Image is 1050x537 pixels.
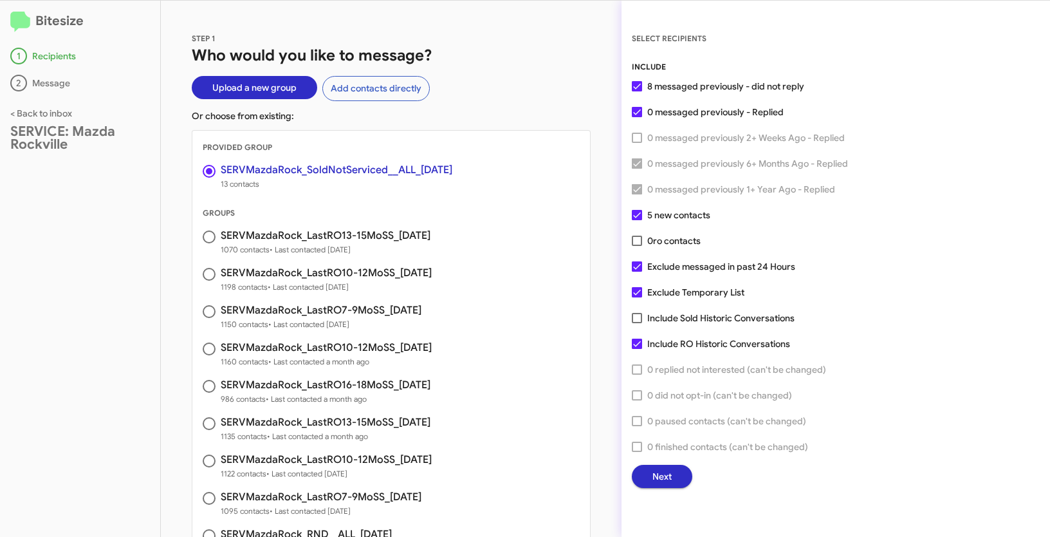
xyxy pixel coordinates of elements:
[221,178,452,191] span: 13 contacts
[647,285,744,300] span: Exclude Temporary List
[647,259,795,274] span: Exclude messaged in past 24 Hours
[10,48,150,64] div: Recipients
[221,243,430,256] span: 1070 contacts
[647,79,804,94] span: 8 messaged previously - did not reply
[221,305,421,316] h3: SERVMazdaRock_LastRO7-9MoSS_[DATE]
[647,207,710,223] span: 5 new contacts
[270,506,351,516] span: • Last contacted [DATE]
[10,108,72,119] a: < Back to inbox
[267,431,368,441] span: • Last contacted a month ago
[221,492,421,502] h3: SERVMazdaRock_LastRO7-9MoSS_[DATE]
[632,465,692,488] button: Next
[192,207,590,220] div: GROUPS
[652,465,672,488] span: Next
[647,388,792,403] span: 0 did not opt-in (can't be changed)
[647,336,790,352] span: Include RO Historic Conversations
[647,156,848,171] span: 0 messaged previously 6+ Months Ago - Replied
[268,282,349,292] span: • Last contacted [DATE]
[647,362,826,377] span: 0 replied not interested (can't be changed)
[10,75,27,91] div: 2
[221,430,430,443] span: 1135 contacts
[653,235,701,247] span: ro contacts
[647,233,701,249] span: 0
[221,355,432,368] span: 1160 contacts
[270,245,351,254] span: • Last contacted [DATE]
[221,467,432,480] span: 1122 contacts
[192,76,317,99] button: Upload a new group
[221,343,432,353] h3: SERVMazdaRock_LastRO10-12MoSS_[DATE]
[221,393,430,406] span: 986 contacts
[212,76,297,99] span: Upload a new group
[647,413,806,429] span: 0 paused contacts (can't be changed)
[221,231,430,241] h3: SERVMazdaRock_LastRO13-15MoSS_[DATE]
[192,109,591,122] p: Or choose from existing:
[268,357,369,366] span: • Last contacted a month ago
[266,394,367,404] span: • Last contacted a month ago
[10,125,150,151] div: SERVICE: Mazda Rockville
[632,61,1040,73] div: INCLUDE
[10,11,150,32] h2: Bitesize
[10,48,27,64] div: 1
[221,281,432,294] span: 1198 contacts
[192,141,590,154] div: PROVIDED GROUP
[647,104,784,120] span: 0 messaged previously - Replied
[647,130,845,146] span: 0 messaged previously 2+ Weeks Ago - Replied
[647,439,808,455] span: 0 finished contacts (can't be changed)
[221,165,452,175] h3: SERVMazdaRock_SoldNotServiced__ALL_[DATE]
[322,76,430,101] button: Add contacts directly
[266,469,347,478] span: • Last contacted [DATE]
[221,455,432,465] h3: SERVMazdaRock_LastRO10-12MoSS_[DATE]
[647,182,835,197] span: 0 messaged previously 1+ Year Ago - Replied
[192,33,216,43] span: STEP 1
[268,319,349,329] span: • Last contacted [DATE]
[192,45,591,66] h1: Who would you like to message?
[221,268,432,278] h3: SERVMazdaRock_LastRO10-12MoSS_[DATE]
[632,33,706,43] span: SELECT RECIPIENTS
[221,318,421,331] span: 1150 contacts
[647,310,795,326] span: Include Sold Historic Conversations
[221,505,421,518] span: 1095 contacts
[221,417,430,428] h3: SERVMazdaRock_LastRO13-15MoSS_[DATE]
[10,12,30,32] img: logo-minimal.svg
[10,75,150,91] div: Message
[221,380,430,390] h3: SERVMazdaRock_LastRO16-18MoSS_[DATE]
